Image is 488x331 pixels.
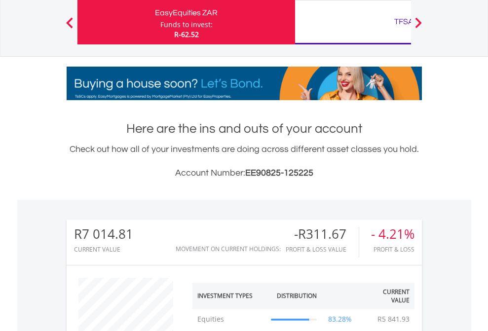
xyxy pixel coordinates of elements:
div: Profit & Loss [371,246,414,253]
span: R-62.52 [174,30,199,39]
div: Distribution [277,292,317,300]
img: EasyMortage Promotion Banner [67,67,422,100]
div: Funds to invest: [160,20,213,30]
th: Investment Types [192,283,266,309]
div: CURRENT VALUE [74,246,133,253]
div: EasyEquities ZAR [83,6,289,20]
div: Check out how all of your investments are doing across different asset classes you hold. [67,143,422,180]
div: -R311.67 [286,227,359,241]
td: R5 841.93 [373,309,414,329]
div: Movement on Current Holdings: [176,246,281,252]
div: - 4.21% [371,227,414,241]
h3: Account Number: [67,166,422,180]
span: EE90825-125225 [245,168,313,178]
div: Profit & Loss Value [286,246,359,253]
button: Previous [60,22,79,32]
button: Next [409,22,428,32]
div: R7 014.81 [74,227,133,241]
th: Current Value [359,283,414,309]
td: Equities [192,309,266,329]
h1: Here are the ins and outs of your account [67,120,422,138]
td: 83.28% [322,309,359,329]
